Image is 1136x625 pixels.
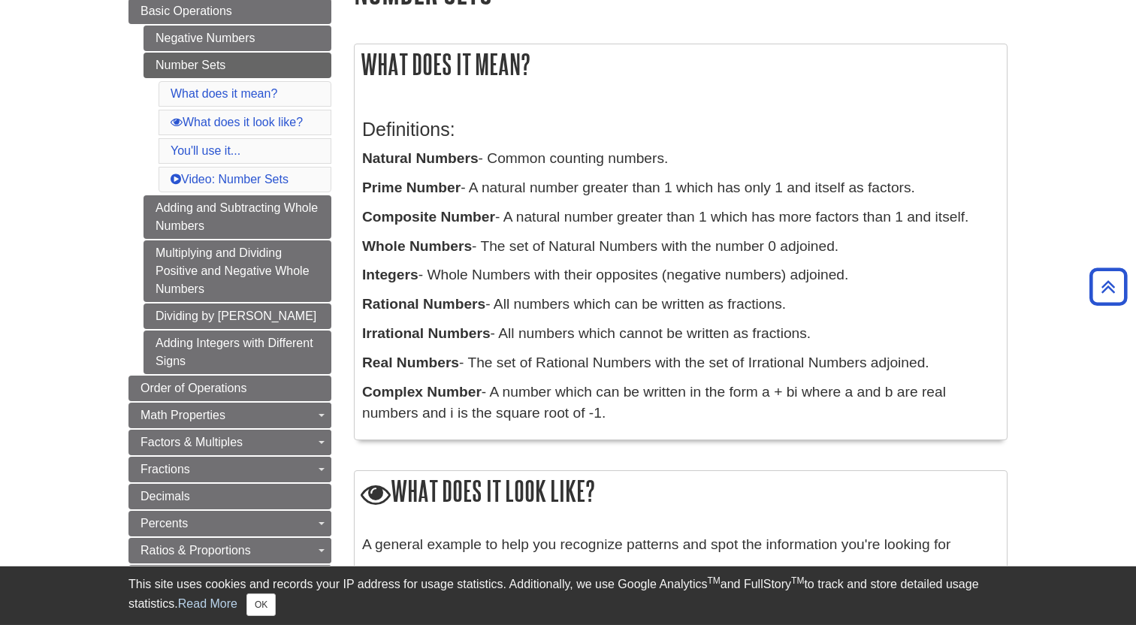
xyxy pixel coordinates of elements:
[144,240,331,302] a: Multiplying and Dividing Positive and Negative Whole Numbers
[140,490,190,503] span: Decimals
[362,236,999,258] p: - The set of Natural Numbers with the number 0 adjoined.
[362,150,479,166] b: Natural Numbers
[128,575,1008,616] div: This site uses cookies and records your IP address for usage statistics. Additionally, we use Goo...
[362,207,999,228] p: - A natural number greater than 1 which has more factors than 1 and itself.
[362,148,999,170] p: - Common counting numbers.
[362,177,999,199] p: - A natural number greater than 1 which has only 1 and itself as factors.
[362,325,491,341] b: Irrational Numbers
[362,267,418,282] b: Integers
[140,5,232,17] span: Basic Operations
[362,180,461,195] b: Prime Number
[128,430,331,455] a: Factors & Multiples
[362,209,495,225] b: Composite Number
[355,471,1007,514] h2: What does it look like?
[362,323,999,345] p: - All numbers which cannot be written as fractions.
[171,87,277,100] a: What does it mean?
[128,376,331,401] a: Order of Operations
[362,119,999,140] h3: Definitions:
[362,355,459,370] b: Real Numbers
[144,53,331,78] a: Number Sets
[128,565,331,590] a: Exponents
[171,173,289,186] a: Video: Number Sets
[128,511,331,536] a: Percents
[171,116,303,128] a: What does it look like?
[791,575,804,586] sup: TM
[140,436,243,448] span: Factors & Multiples
[144,331,331,374] a: Adding Integers with Different Signs
[178,597,237,610] a: Read More
[144,195,331,239] a: Adding and Subtracting Whole Numbers
[140,544,251,557] span: Ratios & Proportions
[171,144,240,157] a: You'll use it...
[362,534,999,556] p: A general example to help you recognize patterns and spot the information you're looking for
[362,382,999,425] p: - A number which can be written in the form a + bi where a and b are real numbers and i is the sq...
[140,463,190,476] span: Fractions
[355,44,1007,84] h2: What does it mean?
[362,352,999,374] p: - The set of Rational Numbers with the set of Irrational Numbers adjoined.
[362,294,999,316] p: - All numbers which can be written as fractions.
[128,484,331,509] a: Decimals
[140,382,246,394] span: Order of Operations
[128,538,331,563] a: Ratios & Proportions
[362,384,482,400] b: Complex Number
[362,238,472,254] b: Whole Numbers
[707,575,720,586] sup: TM
[144,26,331,51] a: Negative Numbers
[128,403,331,428] a: Math Properties
[144,303,331,329] a: Dividing by [PERSON_NAME]
[128,457,331,482] a: Fractions
[246,593,276,616] button: Close
[362,264,999,286] p: - Whole Numbers with their opposites (negative numbers) adjoined.
[362,563,999,597] caption: A list of types of numbers and examples.
[1084,276,1132,297] a: Back to Top
[140,409,225,421] span: Math Properties
[362,296,485,312] b: Rational Numbers
[140,517,188,530] span: Percents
